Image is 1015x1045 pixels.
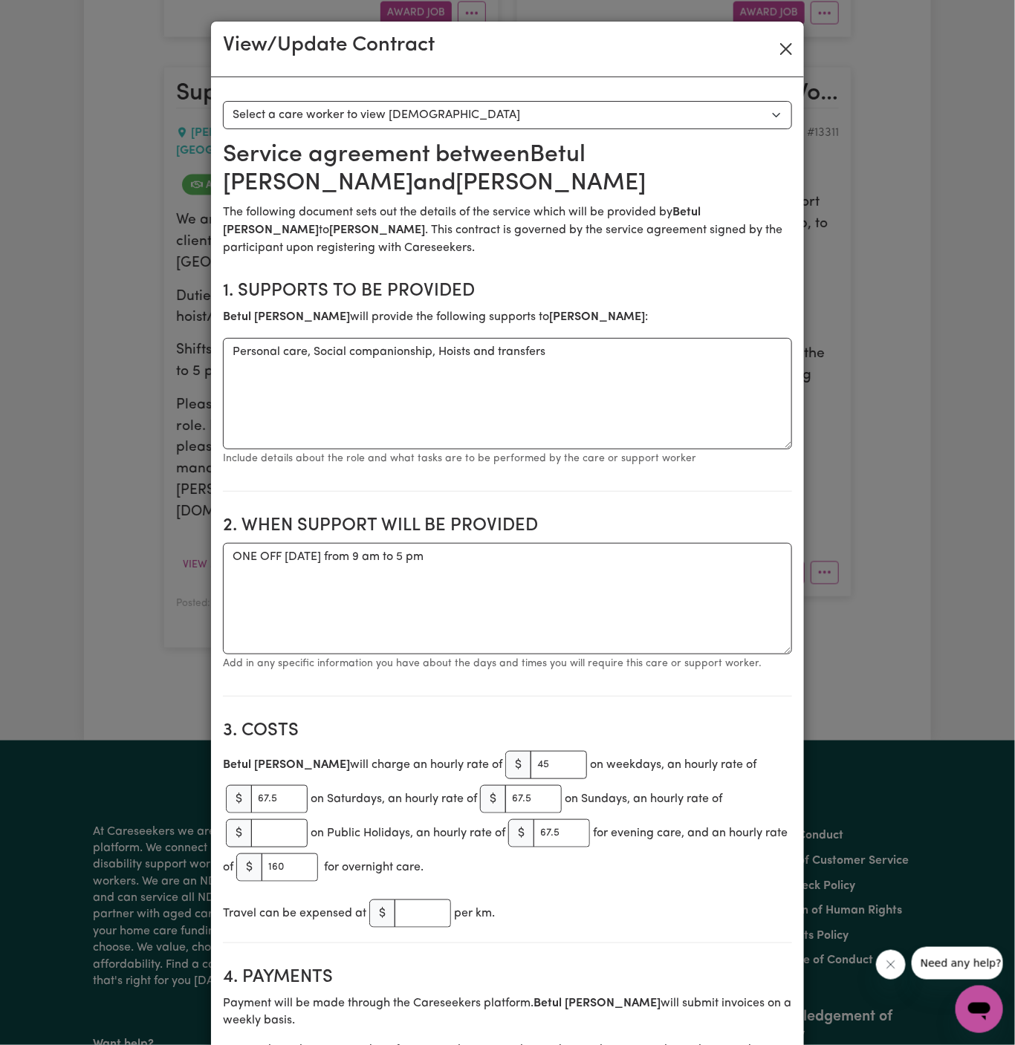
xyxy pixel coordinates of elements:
[329,224,425,236] b: [PERSON_NAME]
[956,986,1003,1033] iframe: Button to launch messaging window
[505,751,531,779] span: $
[223,896,792,931] div: Travel can be expensed at per km.
[223,308,792,326] p: will provide the following supports to :
[223,720,792,742] h2: 3. Costs
[226,819,252,847] span: $
[223,141,792,198] h2: Service agreement between Betul [PERSON_NAME] and [PERSON_NAME]
[223,748,792,885] div: will charge an hourly rate of on weekdays, an hourly rate of on Saturdays, an hourly rate of on S...
[223,33,435,59] h3: View/Update Contract
[912,947,1003,980] iframe: Message from company
[508,819,534,847] span: $
[223,311,350,323] b: Betul [PERSON_NAME]
[223,658,762,669] small: Add in any specific information you have about the days and times you will require this care or s...
[549,311,645,323] b: [PERSON_NAME]
[223,338,792,449] textarea: Personal care, Social companionship, Hoists and transfers
[223,204,792,257] p: The following document sets out the details of the service which will be provided by to . This co...
[480,785,506,813] span: $
[876,950,906,980] iframe: Close message
[534,997,661,1009] b: Betul [PERSON_NAME]
[223,543,792,654] textarea: ONE OFF [DATE] from 9 am to 5 pm
[223,759,350,771] b: Betul [PERSON_NAME]
[223,281,792,302] h2: 1. Supports to be provided
[223,967,792,989] h2: 4. Payments
[223,453,696,464] small: Include details about the role and what tasks are to be performed by the care or support worker
[223,515,792,537] h2: 2. When support will be provided
[236,853,262,882] span: $
[369,899,395,928] span: $
[774,37,798,61] button: Close
[223,994,792,1030] p: Payment will be made through the Careseekers platform. will submit invoices on a weekly basis.
[226,785,252,813] span: $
